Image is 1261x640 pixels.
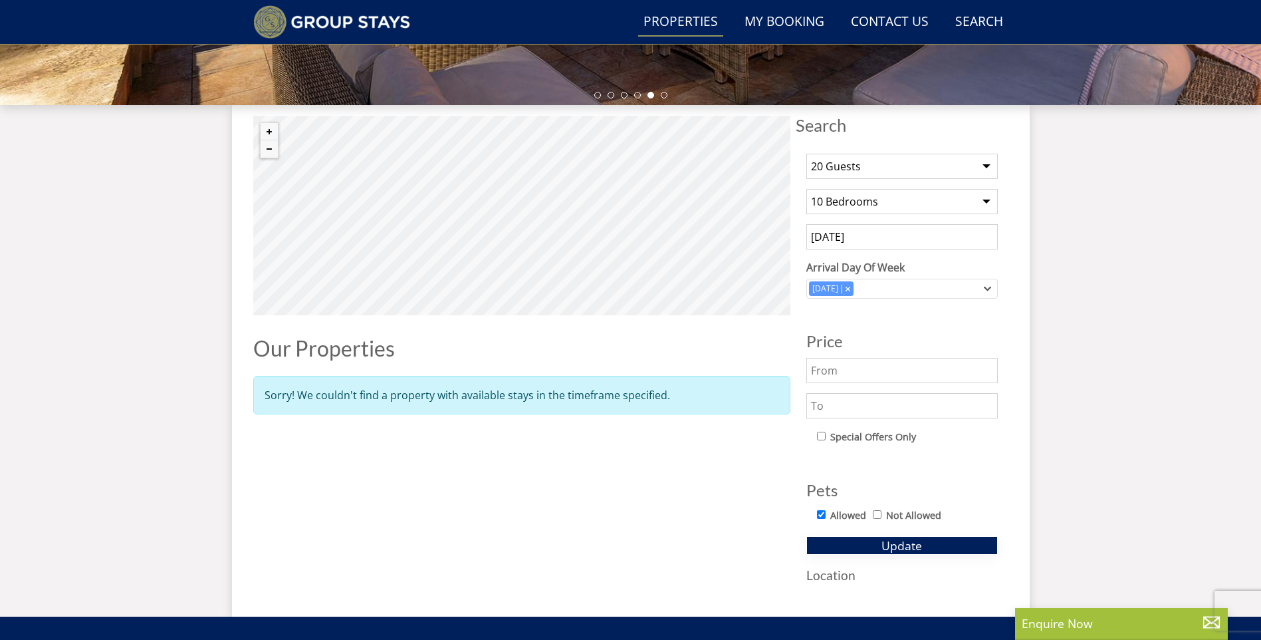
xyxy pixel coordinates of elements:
label: Special Offers Only [830,430,916,444]
canvas: Map [253,116,790,315]
button: Update [806,536,998,555]
label: Not Allowed [886,508,941,523]
button: Zoom in [261,123,278,140]
img: Group Stays [253,5,411,39]
label: Arrival Day Of Week [806,259,998,275]
input: From [806,358,998,383]
p: Enquire Now [1022,615,1221,632]
a: My Booking [739,7,830,37]
a: Contact Us [846,7,934,37]
a: Search [950,7,1008,37]
h3: Price [806,333,998,350]
span: Update [881,538,922,554]
span: Search [796,116,1008,134]
h3: Location [806,568,998,582]
label: Allowed [830,508,866,523]
input: Arrival Date [806,224,998,249]
div: [DATE] [809,283,842,295]
button: Zoom out [261,140,278,158]
h3: Pets [806,482,998,499]
div: Sorry! We couldn't find a property with available stays in the timeframe specified. [253,376,790,414]
a: Properties [638,7,723,37]
input: To [806,393,998,418]
h1: Our Properties [253,337,790,360]
div: Combobox [806,279,998,299]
